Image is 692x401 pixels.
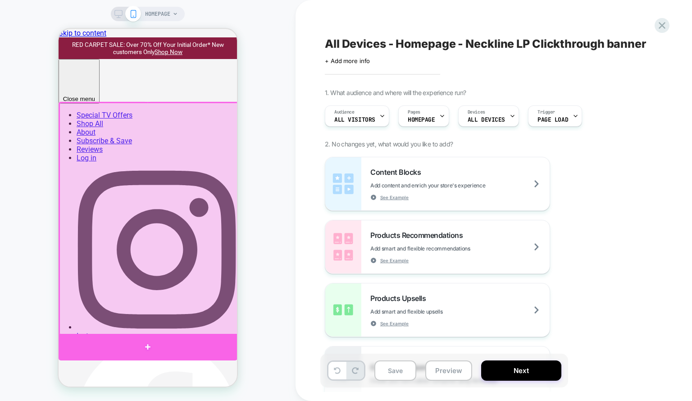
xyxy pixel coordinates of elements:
[380,257,409,264] span: See Example
[408,109,420,115] span: Pages
[370,168,425,177] span: Content Blocks
[334,117,375,123] span: All Visitors
[425,360,472,381] button: Preview
[408,117,435,123] span: HOMEPAGE
[537,117,568,123] span: Page Load
[325,57,370,64] span: + Add more info
[334,109,355,115] span: Audience
[380,320,409,327] span: See Example
[481,360,561,381] button: Next
[370,308,487,315] span: Add smart and flexible upsells
[380,194,409,200] span: See Example
[325,140,453,148] span: 2. No changes yet, what would you like to add?
[96,19,124,27] a: Shop Now
[145,7,170,21] span: HOMEPAGE
[325,89,466,96] span: 1. What audience and where will the experience run?
[325,37,646,50] span: All Devices - Homepage - Neckline LP Clickthrough banner
[370,245,515,252] span: Add smart and flexible recommendations
[537,109,555,115] span: Trigger
[370,231,467,240] span: Products Recommendations
[370,294,430,303] span: Products Upsells
[370,182,530,189] span: Add content and enrich your store's experience
[5,67,36,73] span: Close menu
[374,360,416,381] button: Save
[7,12,172,27] div: RED CARPET SALE: Over 70% Off Your Initial Order* New customers Only
[468,109,485,115] span: Devices
[468,117,505,123] span: ALL DEVICES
